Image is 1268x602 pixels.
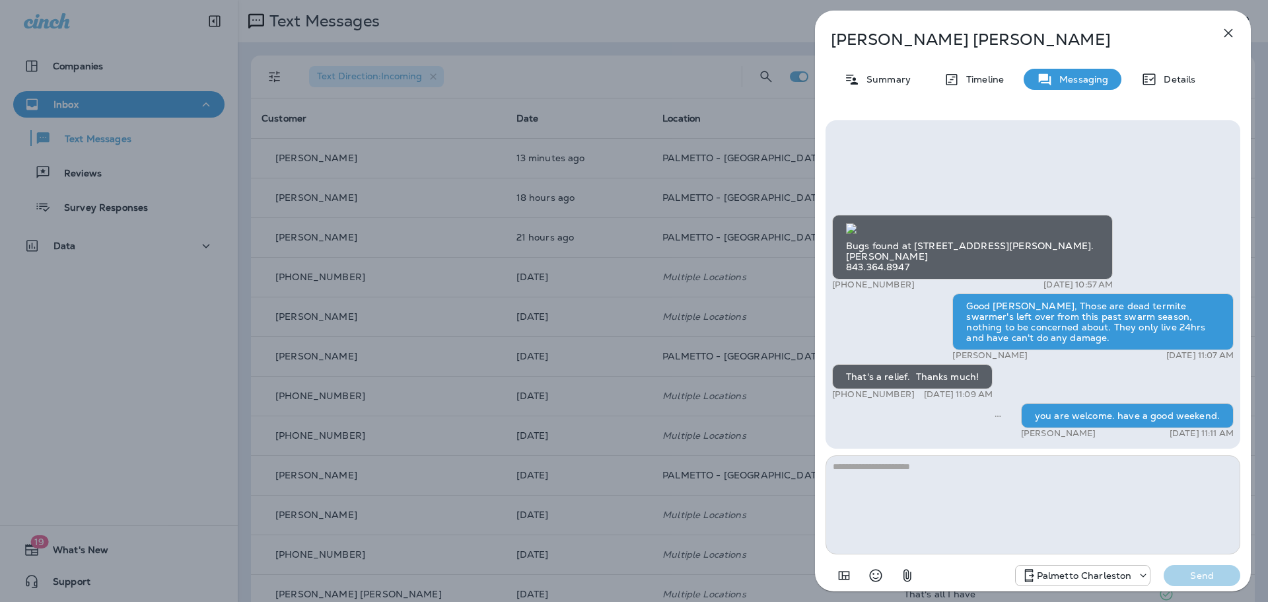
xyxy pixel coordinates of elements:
p: Palmetto Charleston [1037,570,1132,581]
div: you are welcome. have a good weekend. [1021,403,1234,428]
p: Summary [860,74,911,85]
p: [DATE] 11:11 AM [1170,428,1234,439]
p: [DATE] 10:57 AM [1043,280,1113,290]
p: [DATE] 11:07 AM [1166,350,1234,361]
p: [PERSON_NAME] [952,350,1028,361]
span: Sent [995,409,1001,421]
p: [PERSON_NAME] [1021,428,1096,439]
img: twilio-download [846,223,857,234]
p: [PHONE_NUMBER] [832,280,915,290]
div: Bugs found at [STREET_ADDRESS][PERSON_NAME]. [PERSON_NAME] 843.364.8947 [832,215,1113,280]
p: Timeline [960,74,1004,85]
div: +1 (843) 277-8322 [1016,568,1150,583]
p: [DATE] 11:09 AM [924,389,993,400]
p: [PERSON_NAME] [PERSON_NAME] [831,30,1191,49]
p: [PHONE_NUMBER] [832,389,915,400]
p: Details [1157,74,1195,85]
div: That's a relief. Thanks much! [832,364,993,389]
p: Messaging [1053,74,1108,85]
button: Add in a premade template [831,562,857,589]
button: Select an emoji [863,562,889,589]
div: Good [PERSON_NAME], Those are dead termite swarmer's left over from this past swarm season, nothi... [952,293,1234,350]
